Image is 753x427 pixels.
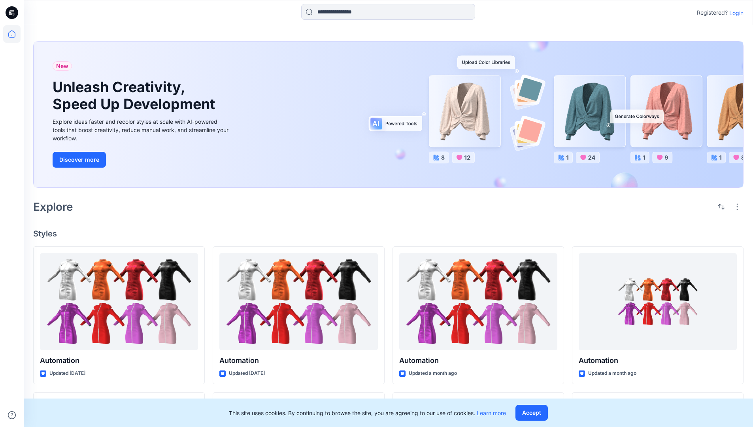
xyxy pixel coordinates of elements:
a: Automation [579,253,737,351]
p: Automation [40,355,198,366]
h4: Styles [33,229,744,238]
div: Explore ideas faster and recolor styles at scale with AI-powered tools that boost creativity, red... [53,117,230,142]
a: Discover more [53,152,230,168]
a: Automation [40,253,198,351]
h2: Explore [33,200,73,213]
a: Automation [219,253,377,351]
a: Automation [399,253,557,351]
p: Updated [DATE] [49,369,85,378]
span: New [56,61,68,71]
h1: Unleash Creativity, Speed Up Development [53,79,219,113]
p: Automation [219,355,377,366]
button: Accept [515,405,548,421]
p: Updated a month ago [588,369,636,378]
p: Registered? [697,8,728,17]
p: This site uses cookies. By continuing to browse the site, you are agreeing to our use of cookies. [229,409,506,417]
p: Updated a month ago [409,369,457,378]
button: Discover more [53,152,106,168]
p: Automation [579,355,737,366]
p: Login [729,9,744,17]
p: Updated [DATE] [229,369,265,378]
a: Learn more [477,410,506,416]
p: Automation [399,355,557,366]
